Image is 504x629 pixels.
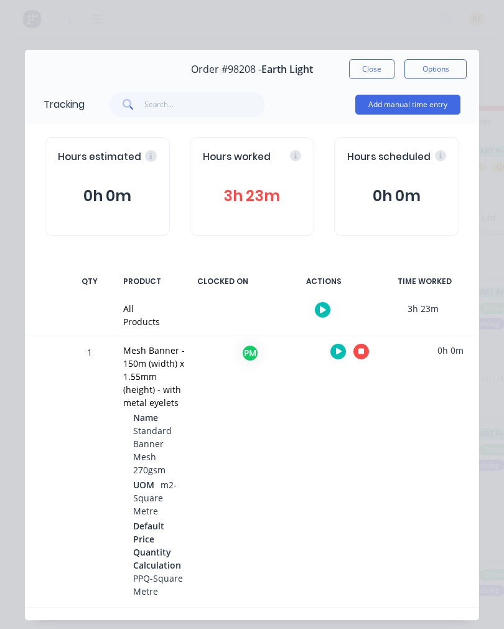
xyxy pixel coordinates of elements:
[347,150,431,164] span: Hours scheduled
[261,64,313,75] span: Earth Light
[116,268,169,295] div: PRODUCT
[133,519,181,572] span: Default Price Quantity Calculation
[71,338,108,607] div: 1
[347,184,446,208] button: 0h 0m
[376,295,470,323] div: 3h 23m
[241,344,259,362] div: PM
[404,59,467,79] button: Options
[133,425,172,476] span: Standard Banner Mesh 270gsm
[71,268,108,295] div: QTY
[378,268,471,295] div: TIME WORKED
[349,59,394,79] button: Close
[133,479,177,517] span: m2-Square Metre
[123,344,187,409] div: Mesh Banner - 150m (width) x 1.55mm (height) - with metal eyelets
[133,411,158,424] span: Name
[58,150,141,164] span: Hours estimated
[44,97,85,112] div: Tracking
[203,184,302,208] button: 3h 23m
[191,64,261,75] span: Order #98208 -
[58,184,157,208] button: 0h 0m
[144,92,266,117] input: Search...
[133,572,183,597] span: PPQ-Square Metre
[123,302,160,328] div: All Products
[133,478,154,491] span: UOM
[277,268,370,295] div: ACTIONS
[355,95,460,115] button: Add manual time entry
[203,150,271,164] span: Hours worked
[404,336,497,364] div: 0h 0m
[176,268,269,295] div: CLOCKED ON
